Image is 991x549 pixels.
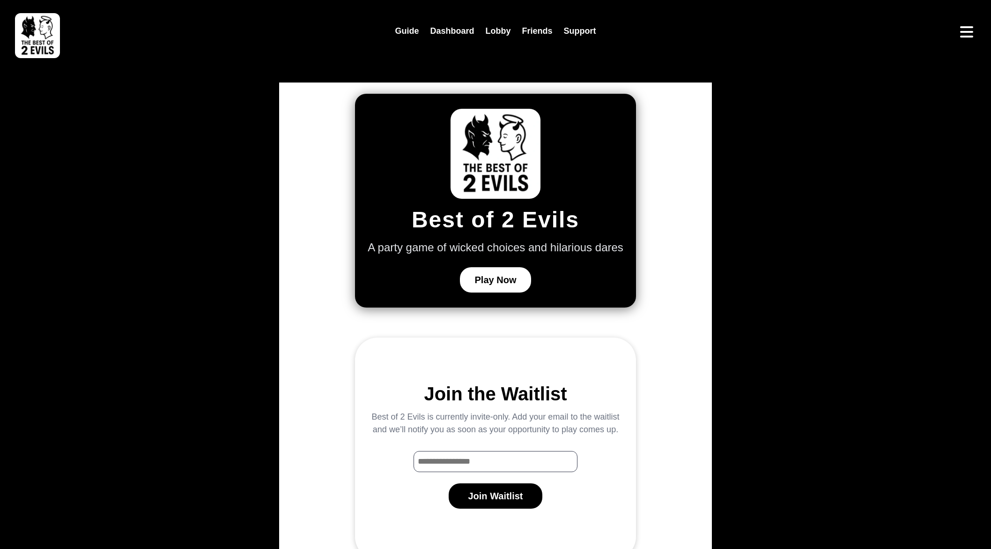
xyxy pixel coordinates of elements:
[412,206,579,233] h1: Best of 2 Evils
[424,383,567,405] h2: Join the Waitlist
[480,21,517,41] a: Lobby
[414,451,577,472] input: Waitlist Email Input
[449,483,542,509] button: Join Waitlist
[517,21,558,41] a: Friends
[370,411,621,436] p: Best of 2 Evils is currently invite-only. Add your email to the waitlist and we’ll notify you as ...
[15,13,60,58] img: best of 2 evils logo
[368,239,623,256] p: A party game of wicked choices and hilarious dares
[451,109,540,199] img: Best of 2 Evils Logo
[389,21,424,41] a: Guide
[424,21,480,41] a: Dashboard
[460,267,532,293] button: Play Now
[957,23,976,41] button: Open menu
[558,21,602,41] a: Support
